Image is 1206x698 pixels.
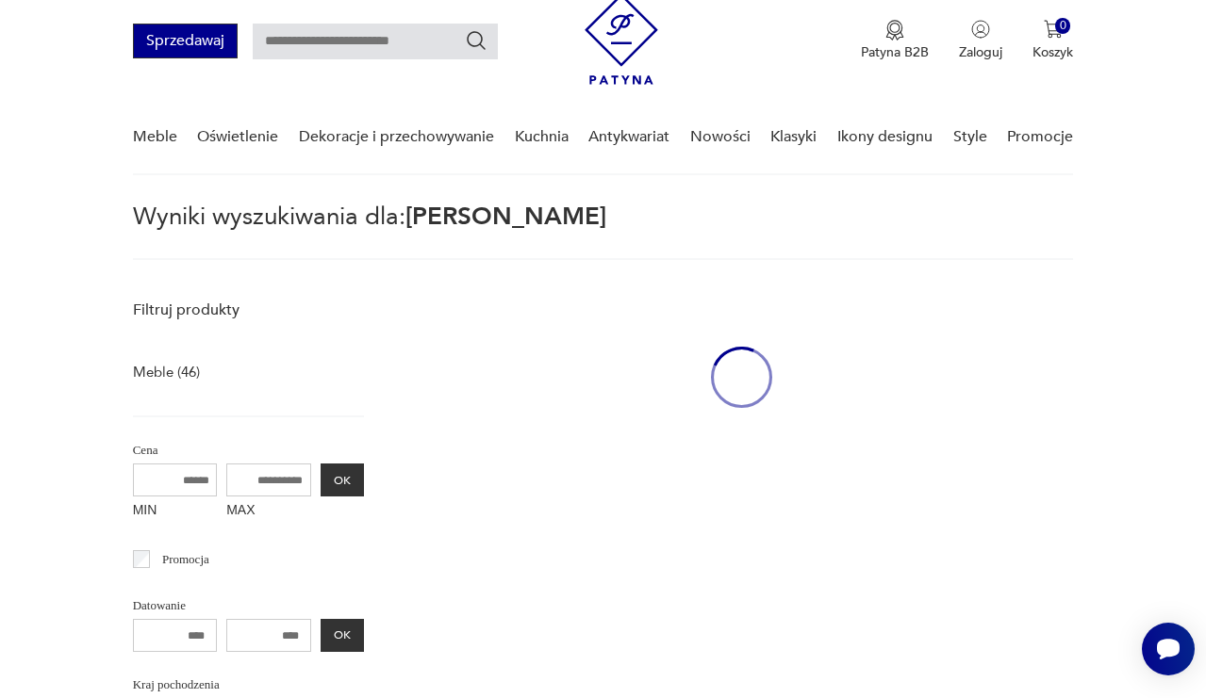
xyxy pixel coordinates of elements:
img: Ikona medalu [885,20,904,41]
a: Meble [133,101,177,173]
a: Meble (46) [133,359,200,385]
button: Sprzedawaj [133,24,238,58]
p: Kraj pochodzenia [133,674,364,695]
span: [PERSON_NAME] [405,200,606,234]
iframe: Smartsupp widget button [1142,623,1195,675]
button: Szukaj [465,29,487,52]
img: Ikonka użytkownika [971,20,990,39]
a: Ikona medaluPatyna B2B [861,20,929,61]
div: oval-loading [711,290,772,464]
a: Ikony designu [837,101,933,173]
button: Patyna B2B [861,20,929,61]
a: Klasyki [770,101,817,173]
img: Ikona koszyka [1044,20,1063,39]
p: Patyna B2B [861,43,929,61]
a: Nowości [690,101,751,173]
p: Filtruj produkty [133,300,364,320]
p: Promocja [162,549,209,570]
label: MAX [226,496,311,527]
a: Dekoracje i przechowywanie [299,101,494,173]
a: Promocje [1007,101,1073,173]
p: Datowanie [133,595,364,616]
button: OK [321,463,364,496]
a: Antykwariat [588,101,669,173]
a: Kuchnia [515,101,569,173]
p: Wyniki wyszukiwania dla: [133,205,1074,260]
a: Style [953,101,987,173]
button: Zaloguj [959,20,1002,61]
button: 0Koszyk [1033,20,1073,61]
button: OK [321,619,364,652]
p: Koszyk [1033,43,1073,61]
a: Oświetlenie [197,101,278,173]
p: Cena [133,440,364,461]
div: 0 [1055,18,1071,34]
a: Sprzedawaj [133,36,238,49]
p: Zaloguj [959,43,1002,61]
label: MIN [133,496,218,527]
